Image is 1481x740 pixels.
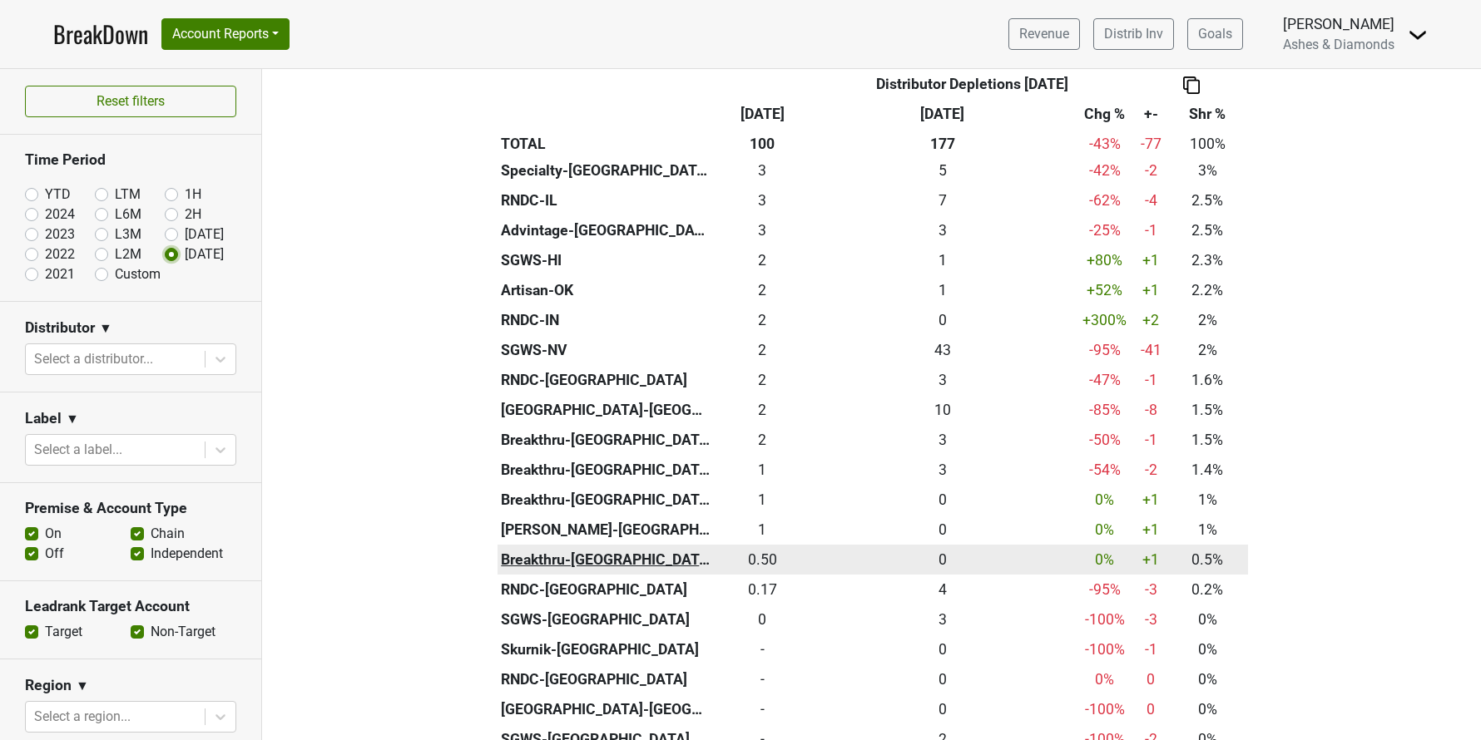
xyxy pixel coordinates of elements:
td: 1% [1167,485,1248,515]
button: Reset filters [25,86,236,117]
td: 0 % [1075,545,1135,575]
td: 0 [715,664,810,694]
th: RNDC-[GEOGRAPHIC_DATA] [498,664,715,694]
td: 1.584 [715,365,810,395]
th: TOTAL [498,129,715,159]
td: 0.2% [1167,575,1248,604]
th: Distributor Depletions [DATE] [810,69,1135,99]
label: [DATE] [185,224,224,244]
th: 2.750 [810,604,1075,634]
th: Sep '25: activate to sort column ascending [715,99,810,129]
td: +80 % [1075,245,1135,275]
td: -50 % [1075,425,1135,455]
label: Off [45,544,64,564]
th: 3.087 [810,455,1075,485]
div: 0 [815,549,1071,570]
div: 0 [815,668,1071,690]
span: ▼ [99,318,112,338]
a: Distrib Inv [1093,18,1174,50]
td: -54 % [1075,455,1135,485]
td: -100 % [1075,694,1135,724]
td: 2 [715,305,810,335]
th: 1.420 [810,275,1075,305]
label: L2M [115,244,141,264]
th: &nbsp;: activate to sort column ascending [498,99,715,129]
td: 1.5% [1167,425,1248,455]
td: 2% [1167,305,1248,335]
h3: Distributor [25,319,95,337]
td: 0% [1167,634,1248,664]
th: Sep '24: activate to sort column ascending [810,99,1075,129]
td: 1.5 [715,425,810,455]
th: 5.166 [810,155,1075,185]
th: Chg %: activate to sort column ascending [1075,99,1135,129]
h3: Leadrank Target Account [25,598,236,615]
td: 0 % [1075,515,1135,545]
td: -62 % [1075,185,1135,215]
td: 2.5% [1167,215,1248,245]
div: 4 [815,579,1071,600]
th: 177 [810,129,1075,159]
th: 3.330 [810,215,1075,245]
th: Breakthru-[GEOGRAPHIC_DATA] [498,455,715,485]
div: 0.17 [718,579,806,600]
button: Account Reports [161,18,290,50]
div: 2 [718,339,806,361]
td: 1.5 [715,395,810,425]
th: RNDC-[GEOGRAPHIC_DATA] [498,575,715,604]
div: 43 [815,339,1071,361]
img: Copy to clipboard [1183,76,1200,94]
div: +1 [1139,279,1163,301]
label: 2023 [45,224,75,244]
div: -3 [1139,579,1163,600]
div: 2 [718,399,806,421]
div: 10 [815,399,1071,421]
div: -1 [1139,369,1163,391]
a: Goals [1187,18,1243,50]
td: 2.3% [1167,245,1248,275]
td: 0 [715,634,810,664]
span: -43% [1089,136,1121,152]
label: 1H [185,185,201,205]
div: +1 [1139,489,1163,511]
div: - [718,639,806,660]
div: 0 [815,698,1071,720]
td: -100 % [1075,634,1135,664]
div: 1 [815,249,1071,271]
div: +1 [1139,549,1163,570]
th: 0.165 [810,694,1075,724]
td: 2 [715,335,810,365]
th: Artisan-OK [498,275,715,305]
div: 0 [815,519,1071,540]
label: 2022 [45,244,75,264]
span: -77 [1141,136,1162,152]
th: 0.000 [810,485,1075,515]
th: Breakthru-[GEOGRAPHIC_DATA] [498,545,715,575]
th: 42.917 [810,335,1075,365]
div: -1 [1139,639,1163,660]
td: 2% [1167,335,1248,365]
div: - [718,668,806,690]
label: 2H [185,205,201,224]
div: 7 [815,190,1071,211]
td: +300 % [1075,305,1135,335]
h3: Label [25,410,62,427]
div: 2 [718,279,806,301]
div: 3 [815,369,1071,391]
td: 0% [1167,604,1248,634]
div: [PERSON_NAME] [1283,13,1394,35]
td: -42 % [1075,155,1135,185]
th: 100 [715,129,810,159]
div: 1 [718,519,806,540]
td: +52 % [1075,275,1135,305]
div: -4 [1139,190,1163,211]
th: +-: activate to sort column ascending [1135,99,1167,129]
div: 3 [718,190,806,211]
div: -1 [1139,220,1163,241]
div: 0 [815,489,1071,511]
td: -100 % [1075,604,1135,634]
th: 3.000 [810,365,1075,395]
th: 10.000 [810,395,1075,425]
td: -95 % [1075,335,1135,365]
label: 2024 [45,205,75,224]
